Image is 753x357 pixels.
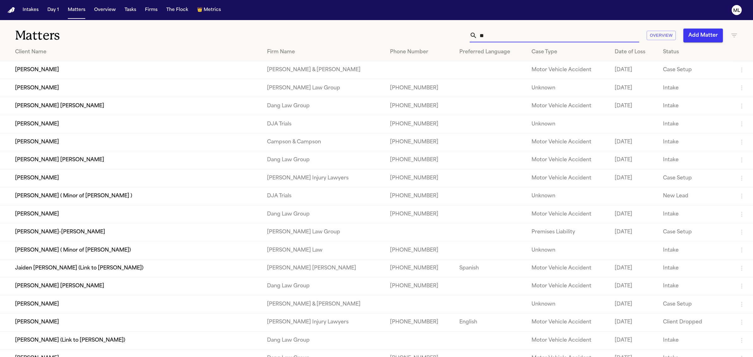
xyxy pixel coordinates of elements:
td: English [454,313,526,331]
td: [PHONE_NUMBER] [385,151,454,169]
td: Unknown [526,187,610,205]
button: Overview [647,31,676,40]
td: [DATE] [610,97,658,115]
td: Motor Vehicle Accident [526,151,610,169]
td: DJA Trials [262,187,385,205]
td: Dang Law Group [262,331,385,349]
td: Intake [658,241,733,259]
div: Client Name [15,48,257,56]
td: [DATE] [610,295,658,313]
td: Case Setup [658,169,733,187]
td: Motor Vehicle Accident [526,205,610,223]
div: Status [663,48,728,56]
td: Unknown [526,115,610,133]
td: [PERSON_NAME] Law [262,241,385,259]
td: Motor Vehicle Accident [526,259,610,277]
td: [PHONE_NUMBER] [385,79,454,97]
td: Dang Law Group [262,277,385,295]
td: [PHONE_NUMBER] [385,187,454,205]
td: Case Setup [658,295,733,313]
td: [DATE] [610,223,658,241]
td: [DATE] [610,133,658,151]
td: [PHONE_NUMBER] [385,133,454,151]
button: Day 1 [45,4,61,16]
td: Intake [658,151,733,169]
img: Finch Logo [8,7,15,13]
td: Intake [658,277,733,295]
td: [DATE] [610,61,658,79]
td: Case Setup [658,223,733,241]
td: Motor Vehicle Accident [526,169,610,187]
td: [PERSON_NAME] Injury Lawyers [262,169,385,187]
td: Intake [658,205,733,223]
td: [PERSON_NAME] Law Group [262,223,385,241]
td: Premises Liability [526,223,610,241]
td: [DATE] [610,169,658,187]
td: [PERSON_NAME] [PERSON_NAME] [262,259,385,277]
td: Motor Vehicle Accident [526,61,610,79]
div: Case Type [531,48,605,56]
td: [PHONE_NUMBER] [385,205,454,223]
td: Campson & Campson [262,133,385,151]
td: [PHONE_NUMBER] [385,241,454,259]
td: [DATE] [610,331,658,349]
td: Motor Vehicle Accident [526,97,610,115]
td: Motor Vehicle Accident [526,133,610,151]
td: [PHONE_NUMBER] [385,115,454,133]
td: [DATE] [610,205,658,223]
td: DJA Trials [262,115,385,133]
td: New Lead [658,187,733,205]
div: Phone Number [390,48,449,56]
td: Case Setup [658,61,733,79]
td: Unknown [526,79,610,97]
td: Intake [658,133,733,151]
button: Add Matter [683,29,723,42]
td: Dang Law Group [262,97,385,115]
td: Motor Vehicle Accident [526,331,610,349]
td: Intake [658,331,733,349]
td: [PHONE_NUMBER] [385,313,454,331]
td: [PHONE_NUMBER] [385,259,454,277]
div: Firm Name [267,48,380,56]
h1: Matters [15,28,232,43]
td: [PERSON_NAME] & [PERSON_NAME] [262,61,385,79]
td: [PHONE_NUMBER] [385,277,454,295]
button: The Flock [164,4,191,16]
td: [PHONE_NUMBER] [385,169,454,187]
td: [DATE] [610,277,658,295]
td: Unknown [526,241,610,259]
td: [PERSON_NAME] Law Group [262,79,385,97]
button: Firms [142,4,160,16]
td: Intake [658,97,733,115]
button: Matters [65,4,88,16]
div: Preferred Language [459,48,521,56]
td: [DATE] [610,79,658,97]
td: [DATE] [610,151,658,169]
td: Motor Vehicle Accident [526,313,610,331]
button: crownMetrics [195,4,223,16]
td: [PERSON_NAME] Injury Lawyers [262,313,385,331]
td: Unknown [526,295,610,313]
a: Home [8,7,15,13]
button: Overview [92,4,118,16]
td: Spanish [454,259,526,277]
td: Intake [658,115,733,133]
td: Client Dropped [658,313,733,331]
td: [DATE] [610,259,658,277]
button: Tasks [122,4,139,16]
button: Intakes [20,4,41,16]
td: [DATE] [610,313,658,331]
td: [PERSON_NAME] & [PERSON_NAME] [262,295,385,313]
td: Motor Vehicle Accident [526,277,610,295]
td: Dang Law Group [262,205,385,223]
td: Intake [658,79,733,97]
td: Dang Law Group [262,151,385,169]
